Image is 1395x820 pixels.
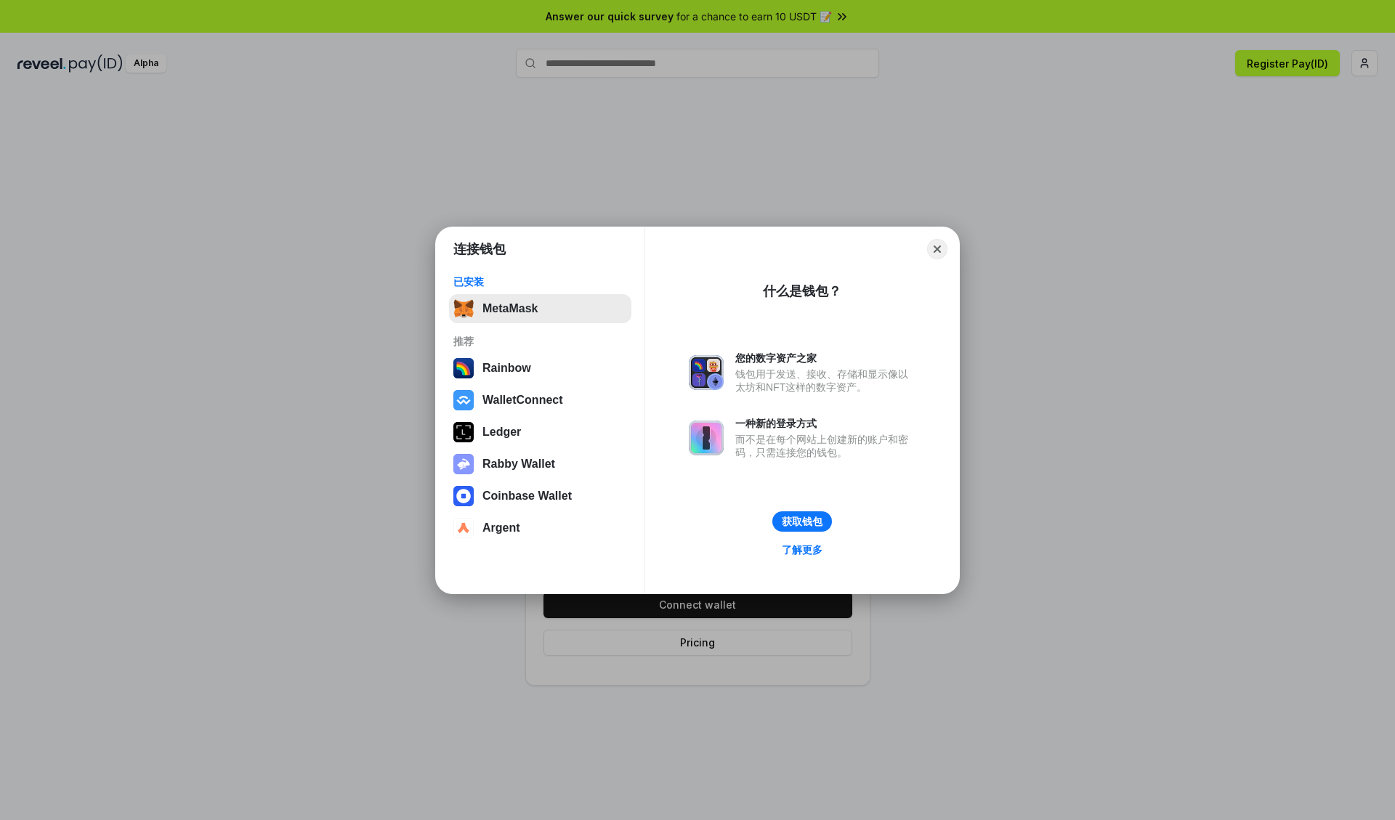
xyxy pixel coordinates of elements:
[735,368,915,394] div: 钱包用于发送、接收、存储和显示像以太坊和NFT这样的数字资产。
[735,433,915,459] div: 而不是在每个网站上创建新的账户和密码，只需连接您的钱包。
[482,362,531,375] div: Rainbow
[453,518,474,538] img: svg+xml,%3Csvg%20width%3D%2228%22%20height%3D%2228%22%20viewBox%3D%220%200%2028%2028%22%20fill%3D...
[449,513,631,543] button: Argent
[449,354,631,383] button: Rainbow
[453,390,474,410] img: svg+xml,%3Csvg%20width%3D%2228%22%20height%3D%2228%22%20viewBox%3D%220%200%2028%2028%22%20fill%3D...
[482,490,572,503] div: Coinbase Wallet
[449,482,631,511] button: Coinbase Wallet
[689,421,724,455] img: svg+xml,%3Csvg%20xmlns%3D%22http%3A%2F%2Fwww.w3.org%2F2000%2Fsvg%22%20fill%3D%22none%22%20viewBox...
[453,454,474,474] img: svg+xml,%3Csvg%20xmlns%3D%22http%3A%2F%2Fwww.w3.org%2F2000%2Fsvg%22%20fill%3D%22none%22%20viewBox...
[772,511,832,532] button: 获取钱包
[449,294,631,323] button: MetaMask
[449,418,631,447] button: Ledger
[689,355,724,390] img: svg+xml,%3Csvg%20xmlns%3D%22http%3A%2F%2Fwww.w3.org%2F2000%2Fsvg%22%20fill%3D%22none%22%20viewBox...
[782,515,822,528] div: 获取钱包
[735,417,915,430] div: 一种新的登录方式
[735,352,915,365] div: 您的数字资产之家
[482,458,555,471] div: Rabby Wallet
[482,521,520,535] div: Argent
[782,543,822,556] div: 了解更多
[453,335,627,348] div: 推荐
[453,299,474,319] img: svg+xml,%3Csvg%20fill%3D%22none%22%20height%3D%2233%22%20viewBox%3D%220%200%2035%2033%22%20width%...
[453,240,506,258] h1: 连接钱包
[449,386,631,415] button: WalletConnect
[453,275,627,288] div: 已安装
[763,283,841,300] div: 什么是钱包？
[449,450,631,479] button: Rabby Wallet
[482,394,563,407] div: WalletConnect
[773,540,831,559] a: 了解更多
[453,358,474,378] img: svg+xml,%3Csvg%20width%3D%22120%22%20height%3D%22120%22%20viewBox%3D%220%200%20120%20120%22%20fil...
[482,302,538,315] div: MetaMask
[482,426,521,439] div: Ledger
[927,239,947,259] button: Close
[453,486,474,506] img: svg+xml,%3Csvg%20width%3D%2228%22%20height%3D%2228%22%20viewBox%3D%220%200%2028%2028%22%20fill%3D...
[453,422,474,442] img: svg+xml,%3Csvg%20xmlns%3D%22http%3A%2F%2Fwww.w3.org%2F2000%2Fsvg%22%20width%3D%2228%22%20height%3...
